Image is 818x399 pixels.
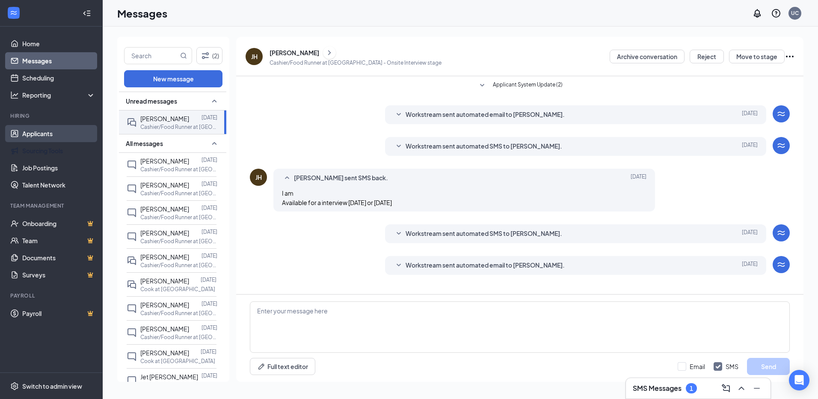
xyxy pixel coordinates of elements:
div: 1 [690,385,693,392]
p: Cashier/Food Runner at [GEOGRAPHIC_DATA] [140,333,217,341]
button: ChevronRight [323,46,336,59]
svg: ChatInactive [127,375,137,386]
p: Cashier/Food Runner at [GEOGRAPHIC_DATA] - Onsite Interview stage [270,59,442,66]
svg: Settings [10,382,19,390]
span: [PERSON_NAME] [140,253,189,261]
span: [PERSON_NAME] [140,301,189,309]
h3: SMS Messages [633,384,682,393]
svg: Minimize [752,383,762,393]
a: PayrollCrown [22,305,95,322]
a: Job Postings [22,159,95,176]
button: Reject [690,50,724,63]
span: [PERSON_NAME] [140,325,189,333]
span: Workstream sent automated SMS to [PERSON_NAME]. [406,141,562,152]
h1: Messages [117,6,167,21]
svg: SmallChevronDown [394,110,404,120]
div: UC [791,9,799,17]
span: [PERSON_NAME] [140,157,189,165]
span: Jet [PERSON_NAME] [140,373,198,381]
svg: ChatInactive [127,208,137,218]
p: [DATE] [202,372,217,379]
p: [DATE] [202,300,217,307]
p: Cook at [GEOGRAPHIC_DATA] [140,286,215,293]
svg: Pen [257,362,266,371]
button: Filter (2) [196,47,222,64]
div: [PERSON_NAME] [270,48,319,57]
p: [DATE] [202,228,217,235]
div: Team Management [10,202,94,209]
svg: ChevronUp [736,383,747,393]
svg: ChevronRight [325,48,334,58]
span: [PERSON_NAME] [140,205,189,213]
svg: SmallChevronDown [394,229,404,239]
svg: DoubleChat [127,256,137,266]
svg: ChatInactive [127,184,137,194]
svg: Filter [200,51,210,61]
p: Cashier/Food Runner at [GEOGRAPHIC_DATA] [140,310,217,317]
p: [DATE] [201,276,216,283]
a: Talent Network [22,176,95,194]
svg: SmallChevronDown [394,141,404,152]
div: Payroll [10,292,94,299]
span: [DATE] [742,260,758,271]
span: Unread messages [126,97,177,105]
span: [DATE] [742,141,758,152]
button: SmallChevronDownApplicant System Update (2) [477,80,563,91]
p: [DATE] [202,180,217,188]
svg: ChatInactive [127,232,137,242]
span: [PERSON_NAME] [140,229,189,237]
span: Workstream sent automated SMS to [PERSON_NAME]. [406,229,562,239]
span: [DATE] [742,110,758,120]
div: Switch to admin view [22,382,82,390]
span: Applicant System Update (2) [493,80,563,91]
a: Messages [22,52,95,69]
svg: SmallChevronUp [282,173,292,183]
span: All messages [126,139,163,148]
span: [DATE] [631,173,646,183]
svg: Analysis [10,91,19,99]
p: [DATE] [202,204,217,211]
svg: SmallChevronDown [394,260,404,271]
svg: WorkstreamLogo [776,228,786,238]
a: DocumentsCrown [22,249,95,266]
svg: WorkstreamLogo [9,9,18,17]
svg: DoubleChat [127,117,137,128]
svg: WorkstreamLogo [776,109,786,119]
p: [DATE] [202,252,217,259]
button: Full text editorPen [250,358,315,375]
button: Minimize [750,381,764,395]
div: JH [255,173,262,182]
div: Hiring [10,112,94,119]
svg: ChatInactive [127,160,137,170]
div: JH [251,52,258,61]
p: [DATE] [202,156,217,164]
div: Open Intercom Messenger [789,370,809,390]
span: Workstream sent automated email to [PERSON_NAME]. [406,260,565,271]
span: [PERSON_NAME] [140,349,189,357]
svg: WorkstreamLogo [776,259,786,270]
span: [DATE] [742,229,758,239]
p: [DATE] [202,324,217,331]
p: Cashier/Food Runner at [GEOGRAPHIC_DATA] [140,238,217,245]
p: [DATE] [201,348,216,355]
span: [PERSON_NAME] sent SMS back. [294,173,388,183]
p: Cashier/Food Runner at [GEOGRAPHIC_DATA] [140,214,217,221]
p: Cashier/Food Runner at [GEOGRAPHIC_DATA] [140,381,217,389]
span: [PERSON_NAME] [140,277,189,285]
span: Workstream sent automated email to [PERSON_NAME]. [406,110,565,120]
svg: WorkstreamLogo [776,140,786,151]
a: SurveysCrown [22,266,95,283]
svg: Collapse [83,9,91,18]
svg: SmallChevronUp [209,138,219,149]
p: Cashier/Food Runner at [GEOGRAPHIC_DATA] [140,262,217,269]
a: Sourcing Tools [22,142,95,159]
svg: ChatInactive [127,304,137,314]
div: Reporting [22,91,96,99]
svg: Notifications [752,8,762,18]
p: Cook at [GEOGRAPHIC_DATA] [140,357,215,365]
a: Scheduling [22,69,95,86]
svg: MagnifyingGlass [180,52,187,59]
a: TeamCrown [22,232,95,249]
button: Move to stage [729,50,785,63]
button: Archive conversation [610,50,685,63]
